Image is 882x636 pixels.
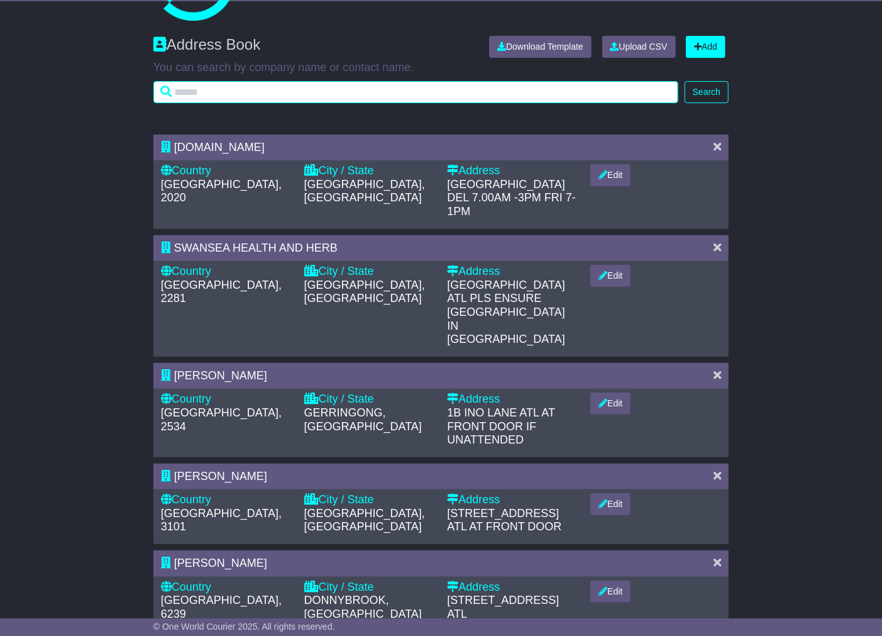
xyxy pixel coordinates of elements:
div: Country [161,493,292,507]
span: © One World Courier 2025. All rights reserved. [153,622,335,632]
span: [PERSON_NAME] [174,369,267,382]
span: [GEOGRAPHIC_DATA], 6239 [161,594,282,620]
div: City / State [304,393,435,406]
p: You can search by company name or contact name. [153,61,729,75]
div: Country [161,581,292,594]
span: GERRINGONG, [GEOGRAPHIC_DATA] [304,406,422,433]
div: Country [161,393,292,406]
div: Country [161,164,292,178]
span: ATL AT FRONT DOOR [447,520,561,533]
span: SWANSEA HEALTH AND HERB [174,242,338,254]
span: DONNYBROOK, [GEOGRAPHIC_DATA] [304,594,422,620]
button: Edit [590,164,631,186]
button: Edit [590,393,631,415]
div: City / State [304,493,435,507]
span: 1B INO LANE [447,406,517,419]
div: City / State [304,265,435,279]
div: Address [447,265,578,279]
span: DEL 7.00AM -3PM FRI 7-1PM [447,191,575,218]
span: [GEOGRAPHIC_DATA], 3101 [161,507,282,533]
a: Download Template [489,36,592,58]
span: ATL PLS ENSURE [GEOGRAPHIC_DATA] IN [GEOGRAPHIC_DATA] [447,292,565,345]
div: Country [161,265,292,279]
span: ATL AT FRONT DOOR IF UNATTENDED [447,406,554,446]
div: Address [447,164,578,178]
span: [STREET_ADDRESS] [447,507,559,520]
button: Search [685,81,729,103]
div: Address Book [147,36,480,58]
div: City / State [304,164,435,178]
button: Edit [590,265,631,287]
span: [GEOGRAPHIC_DATA], [GEOGRAPHIC_DATA] [304,507,425,533]
span: [GEOGRAPHIC_DATA], [GEOGRAPHIC_DATA] [304,279,425,305]
span: [STREET_ADDRESS] [447,594,559,606]
span: [GEOGRAPHIC_DATA], 2020 [161,178,282,204]
a: Upload CSV [602,36,676,58]
span: [GEOGRAPHIC_DATA] [447,178,565,191]
span: [PERSON_NAME] [174,470,267,483]
span: [GEOGRAPHIC_DATA], 2534 [161,406,282,433]
div: City / State [304,581,435,594]
div: Address [447,393,578,406]
a: Add [686,36,725,58]
span: [GEOGRAPHIC_DATA] [447,279,565,291]
button: Edit [590,581,631,603]
div: Address [447,493,578,507]
button: Edit [590,493,631,515]
div: Address [447,581,578,594]
span: [PERSON_NAME] [174,557,267,569]
span: [GEOGRAPHIC_DATA], [GEOGRAPHIC_DATA] [304,178,425,204]
span: ATL [447,608,467,620]
span: [DOMAIN_NAME] [174,141,265,153]
span: [GEOGRAPHIC_DATA], 2281 [161,279,282,305]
